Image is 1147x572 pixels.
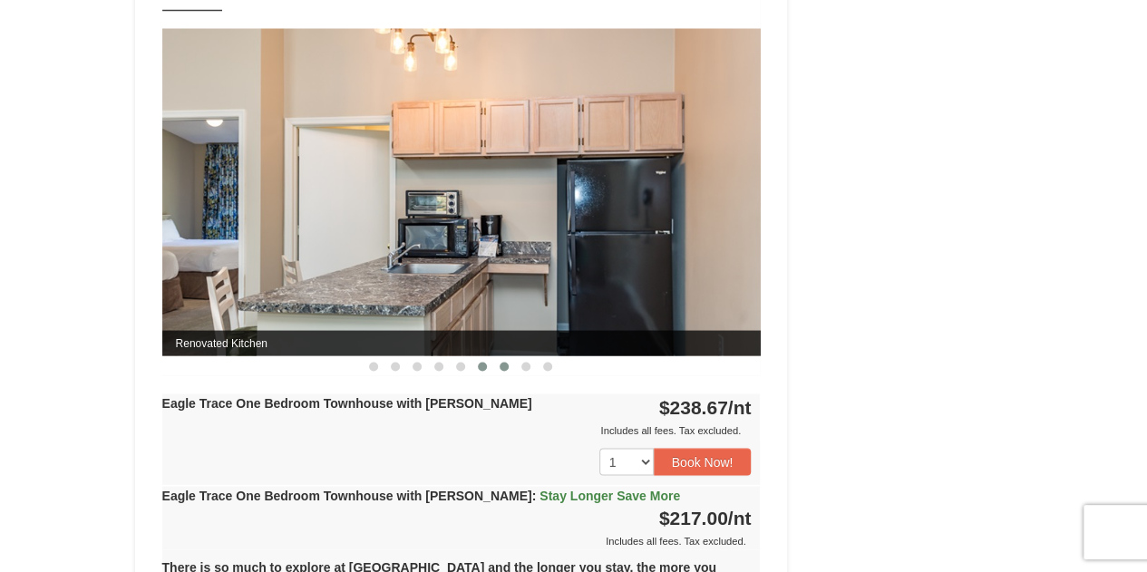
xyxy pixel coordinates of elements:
div: Includes all fees. Tax excluded. [162,421,752,439]
img: Renovated Kitchen [162,28,761,355]
span: /nt [728,396,752,417]
span: Renovated Kitchen [162,330,761,355]
div: Includes all fees. Tax excluded. [162,531,752,549]
strong: Eagle Trace One Bedroom Townhouse with [PERSON_NAME] [162,488,681,502]
span: $217.00 [659,507,728,528]
span: : [532,488,537,502]
span: Stay Longer Save More [539,488,680,502]
strong: Eagle Trace One Bedroom Townhouse with [PERSON_NAME] [162,395,532,410]
strong: $238.67 [659,396,752,417]
span: /nt [728,507,752,528]
button: Book Now! [654,448,752,475]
